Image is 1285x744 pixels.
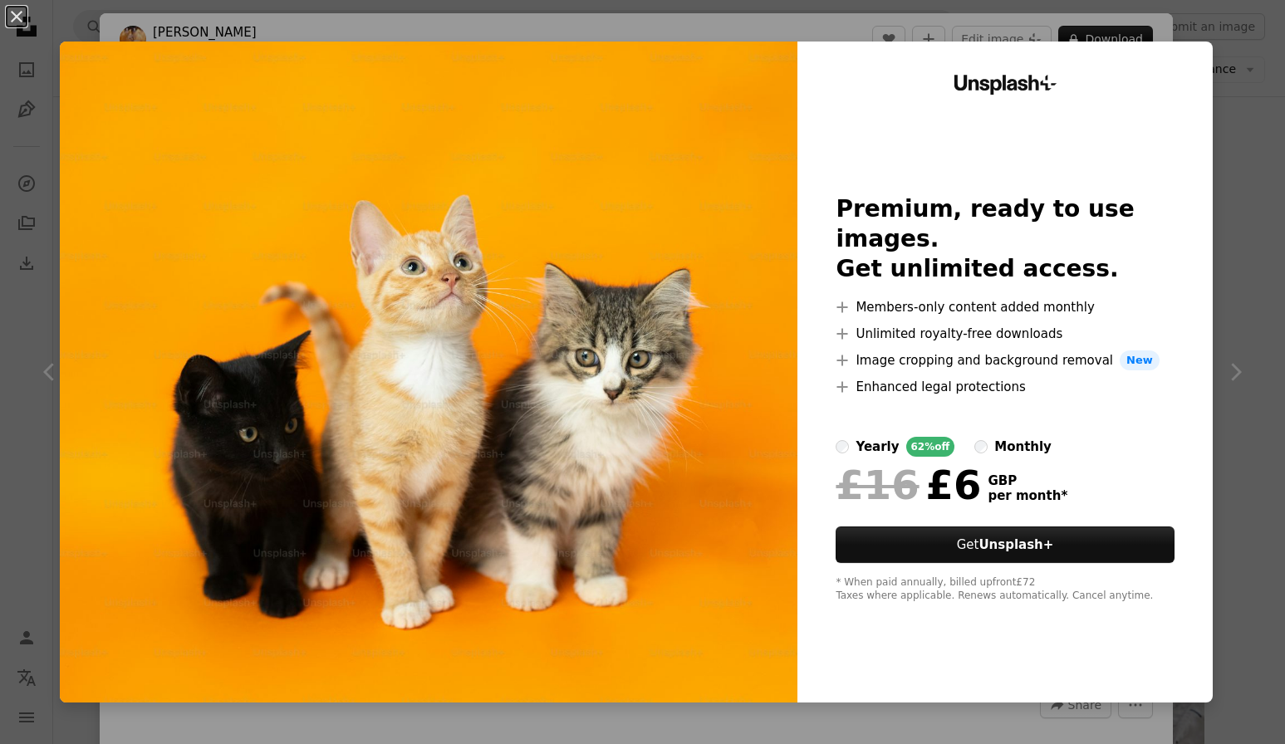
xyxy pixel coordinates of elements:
[836,297,1174,317] li: Members-only content added monthly
[836,324,1174,344] li: Unlimited royalty-free downloads
[836,194,1174,284] h2: Premium, ready to use images. Get unlimited access.
[974,440,988,453] input: monthly
[836,576,1174,603] div: * When paid annually, billed upfront £72 Taxes where applicable. Renews automatically. Cancel any...
[994,437,1052,457] div: monthly
[978,537,1053,552] strong: Unsplash+
[836,377,1174,397] li: Enhanced legal protections
[836,463,919,507] span: £16
[1120,350,1160,370] span: New
[988,473,1067,488] span: GBP
[836,526,1174,563] button: GetUnsplash+
[856,437,899,457] div: yearly
[988,488,1067,503] span: per month *
[836,350,1174,370] li: Image cropping and background removal
[836,463,981,507] div: £6
[906,437,955,457] div: 62% off
[836,440,849,453] input: yearly62%off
